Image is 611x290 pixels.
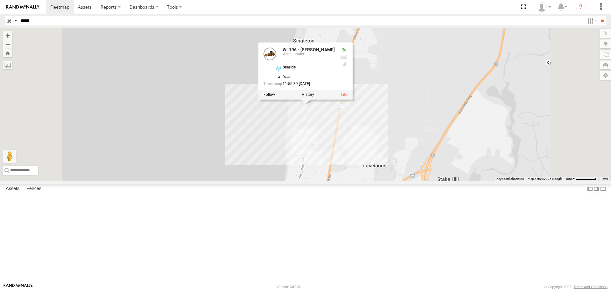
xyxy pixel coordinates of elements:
[3,49,12,57] button: Zoom Home
[585,16,599,25] label: Search Filter Options
[593,184,600,194] label: Dock Summary Table to the Right
[601,177,608,180] a: Terms (opens in new tab)
[574,285,607,289] a: Terms and Conditions
[496,177,524,181] button: Keyboard shortcuts
[283,66,335,70] div: Seaside
[283,47,335,53] a: WL196 - [PERSON_NAME]
[535,2,553,12] div: Hayley Petersen
[600,71,611,80] label: Map Settings
[3,150,16,163] button: Drag Pegman onto the map to open Street View
[587,184,593,194] label: Dock Summary Table to the Left
[3,185,23,194] label: Assets
[340,48,348,53] div: Valid GPS Fix
[340,54,348,60] div: No battery health information received from this device.
[263,82,335,86] div: Date/time of location update
[544,285,607,289] div: © Copyright 2025 -
[283,75,291,80] span: 0
[3,60,12,69] label: Measure
[3,40,12,49] button: Zoom out
[564,177,598,181] button: Map scale: 500 m per 62 pixels
[528,177,562,180] span: Map data ©2025 Google
[263,93,275,97] label: Realtime tracking of Asset
[283,53,335,56] div: Wheel Loader
[566,177,575,180] span: 500 m
[4,284,33,290] a: Visit our Website
[340,61,348,67] div: GSM Signal = 4
[341,93,348,97] a: View Asset Details
[263,48,276,60] a: View Asset Details
[302,93,314,97] label: View Asset History
[277,285,301,289] div: Version: 307.00
[6,5,39,9] img: rand-logo.svg
[13,16,18,25] label: Search Query
[3,31,12,40] button: Zoom in
[576,2,586,12] i: ?
[23,185,45,194] label: Fences
[600,184,606,194] label: Hide Summary Table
